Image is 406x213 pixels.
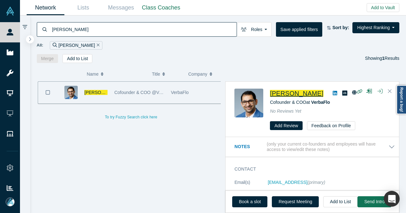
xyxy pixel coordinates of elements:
strong: 1 [382,56,385,61]
button: Add Review [270,121,303,130]
button: Add to List [323,196,357,207]
span: No Reviews Yet [270,109,301,114]
a: [PERSON_NAME] [270,90,323,97]
a: [EMAIL_ADDRESS] [268,180,307,185]
strong: Sort by: [332,25,349,30]
span: VerbaFlo [171,90,189,95]
a: Book a slot [232,196,267,207]
div: Showing [365,54,399,63]
h3: Notes [234,143,265,150]
span: All: [37,42,43,48]
img: Alchemist Vault Logo [6,7,15,16]
button: Name [87,67,145,81]
img: VP Singh's Profile Image [234,89,263,117]
button: Send Intro [357,196,391,207]
button: Title [152,67,182,81]
input: Search by name, title, company, summary, expertise, investment criteria or topics of focus [51,22,237,37]
button: Notes (only your current co-founders and employees will have access to view/edit these notes) [234,141,395,152]
span: Company [188,67,207,81]
button: Save applied filters [276,22,322,37]
span: Title [152,67,160,81]
div: [PERSON_NAME] [50,41,102,50]
button: Request Meeting [272,196,319,207]
h3: Contact [234,166,386,172]
button: Add to Vault [367,3,399,12]
button: Merge [37,54,58,63]
button: Roles [237,22,272,37]
button: Add to List [62,54,92,63]
span: (primary) [307,180,325,185]
button: Close [385,86,395,97]
span: Results [382,56,399,61]
a: Class Coaches [140,0,182,15]
span: Cofounder & COO at [270,100,330,105]
img: VP Singh's Profile Image [64,86,78,99]
a: Messages [102,0,140,15]
button: Bookmark [38,82,58,103]
span: Cofounder & COO @VerbaFlo [114,90,174,95]
button: Highest Ranking [352,22,399,33]
a: Network [27,0,64,15]
a: VerbaFlo [311,100,330,105]
p: (only your current co-founders and employees will have access to view/edit these notes) [267,141,389,152]
a: [PERSON_NAME] [84,90,121,95]
a: Lists [64,0,102,15]
dt: Email(s) [234,179,268,192]
img: Mia Scott's Account [6,197,15,206]
button: Company [188,67,218,81]
span: Name [87,67,98,81]
button: Feedback on Profile [307,121,356,130]
a: Report a bug! [396,85,406,114]
button: To try Fuzzy Search click here [101,113,162,121]
button: Remove Filter [95,42,100,49]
